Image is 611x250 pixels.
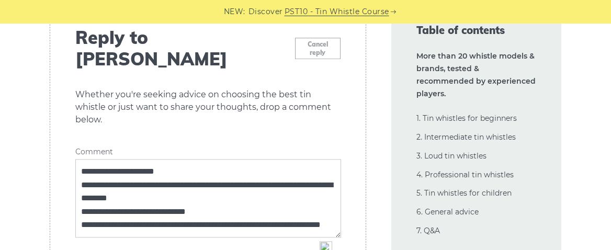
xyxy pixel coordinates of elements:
a: 7. Q&A [416,226,440,235]
a: 5. Tin whistles for children [416,188,512,198]
span: NEW: [224,6,245,18]
strong: More than 20 whistle models & brands, tested & recommended by experienced players. [416,51,536,98]
span: Reply to [PERSON_NAME] [75,28,341,77]
p: Whether you're seeking advice on choosing the best tin whistle or just want to share your thought... [75,89,341,127]
span: Table of contents [416,23,536,38]
a: PST10 - Tin Whistle Course [285,6,389,18]
a: 3. Loud tin whistles [416,151,486,161]
a: 1. Tin whistles for beginners [416,113,517,123]
label: Comment [75,148,341,157]
span: Discover [248,6,283,18]
a: 6. General advice [416,207,479,217]
a: Cancel reply [295,38,341,60]
a: 4. Professional tin whistles [416,170,514,179]
a: 2. Intermediate tin whistles [416,132,516,142]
